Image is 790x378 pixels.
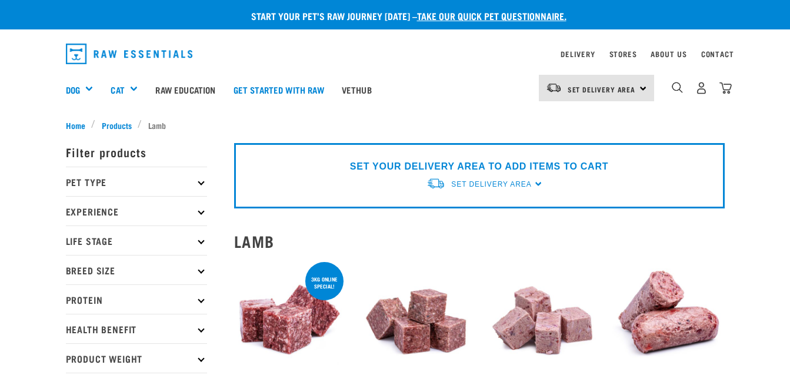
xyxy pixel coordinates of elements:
a: Delivery [561,52,595,56]
img: van-moving.png [546,82,562,93]
a: Home [66,119,92,131]
p: Experience [66,196,207,226]
p: Product Weight [66,343,207,373]
a: Dog [66,83,80,97]
p: Filter products [66,137,207,167]
a: Products [95,119,138,131]
p: Health Benefit [66,314,207,343]
img: 1261 Lamb Salmon Roll 01 [612,260,725,372]
p: Breed Size [66,255,207,284]
span: Products [102,119,132,131]
a: Vethub [333,66,381,113]
a: Contact [701,52,734,56]
h2: Lamb [234,232,725,250]
div: 3kg online special! [305,270,344,295]
span: Set Delivery Area [568,87,636,91]
img: home-icon@2x.png [719,82,732,94]
a: About Us [651,52,686,56]
img: 1029 Lamb Salmon Mix 01 [486,260,599,372]
img: Raw Essentials Logo [66,44,193,64]
span: Set Delivery Area [451,180,531,188]
p: Life Stage [66,226,207,255]
span: Home [66,119,85,131]
a: Stores [609,52,637,56]
img: home-icon-1@2x.png [672,82,683,93]
a: take our quick pet questionnaire. [417,13,566,18]
img: van-moving.png [426,177,445,190]
p: SET YOUR DELIVERY AREA TO ADD ITEMS TO CART [350,160,608,174]
img: 1124 Lamb Chicken Heart Mix 01 [234,260,346,372]
nav: dropdown navigation [56,39,734,69]
a: Cat [111,83,124,97]
p: Pet Type [66,167,207,196]
p: Protein [66,284,207,314]
a: Raw Education [146,66,224,113]
nav: breadcrumbs [66,119,725,131]
img: user.png [695,82,708,94]
a: Get started with Raw [225,66,333,113]
img: ?1041 RE Lamb Mix 01 [360,260,472,372]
